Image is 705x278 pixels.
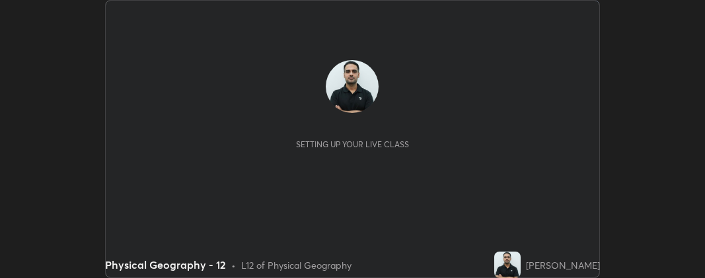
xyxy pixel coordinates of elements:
img: e2c148373bd94405ba47758bc9f11e48.jpg [494,252,521,278]
div: Setting up your live class [296,139,409,149]
img: e2c148373bd94405ba47758bc9f11e48.jpg [326,60,379,113]
div: L12 of Physical Geography [241,258,352,272]
div: [PERSON_NAME] [526,258,600,272]
div: • [231,258,236,272]
div: Physical Geography - 12 [105,257,226,273]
